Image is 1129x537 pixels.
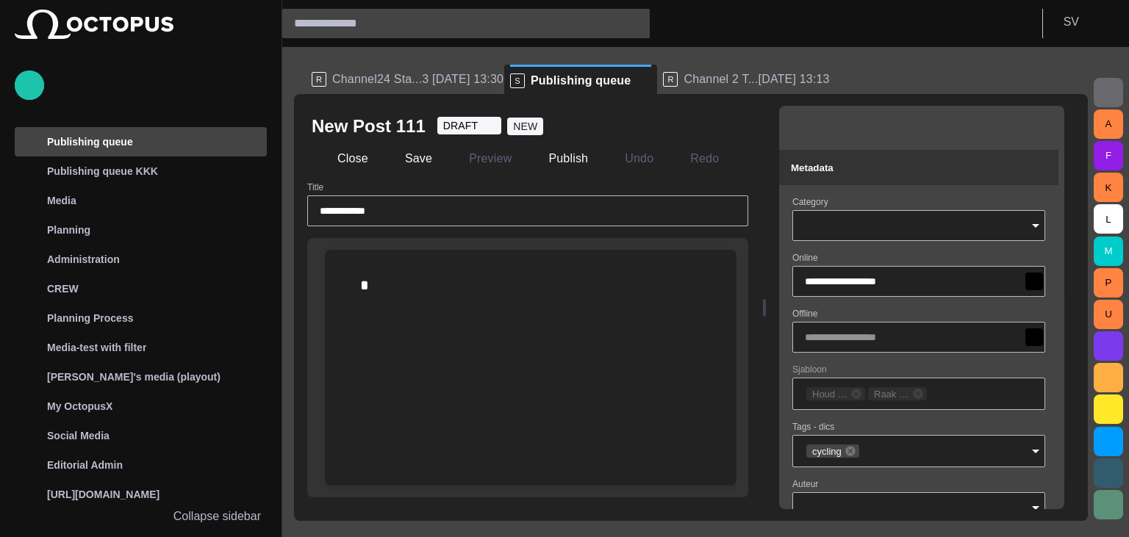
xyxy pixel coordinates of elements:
button: DRAFT [437,117,502,134]
button: A [1094,109,1123,139]
p: Publishing queue [47,134,133,149]
button: L [1094,204,1123,234]
label: Category [792,196,828,209]
button: Open [1025,497,1046,518]
div: cycling [806,444,859,458]
p: R [312,72,326,87]
span: Channel 2 T...[DATE] 13:13 [684,72,829,87]
p: R [663,72,678,87]
label: Title [307,181,323,194]
button: F [1094,141,1123,170]
p: Planning [47,223,90,237]
button: P [1094,268,1123,298]
button: Metadata [779,150,1058,185]
p: [PERSON_NAME]'s media (playout) [47,370,221,384]
span: Metadata [791,162,834,173]
label: Online [792,252,818,264]
img: Octopus News Room [15,10,173,39]
div: [PERSON_NAME]'s media (playout) [15,362,267,392]
p: [URL][DOMAIN_NAME] [47,487,160,502]
p: Social Media [47,428,110,443]
button: SV [1052,9,1120,35]
span: DRAFT [443,118,479,133]
label: Offline [792,308,817,320]
button: Open [1025,441,1046,461]
p: Media-test with filter [47,340,146,355]
span: cycling [806,444,847,459]
div: Publishing queue [15,127,267,156]
div: SPublishing queue [504,65,657,94]
button: Publish [523,145,593,172]
p: S [510,73,525,88]
button: Close [312,145,373,172]
button: K [1094,173,1123,202]
span: Publishing queue [531,73,631,88]
button: Collapse sidebar [15,502,267,531]
p: Media [47,193,76,208]
h2: New Post 111 [312,115,426,138]
button: Open [1025,215,1046,236]
p: Planning Process [47,311,133,325]
label: Sjabloon [792,364,827,376]
p: CREW [47,281,79,296]
div: CREW [15,274,267,303]
span: Channel24 Sta...3 [DATE] 13:30 [332,72,503,87]
label: Tags - dics [792,421,834,433]
p: Editorial Admin [47,458,123,472]
div: RChannel 2 T...[DATE] 13:13 [657,65,856,94]
div: [URL][DOMAIN_NAME] [15,480,267,509]
button: Save [379,145,437,172]
label: Auteur [792,478,818,491]
p: Administration [47,252,120,267]
div: Media [15,186,267,215]
p: Collapse sidebar [173,508,261,525]
p: S V [1064,13,1079,31]
div: Media-test with filter [15,333,267,362]
p: My OctopusX [47,399,112,414]
button: U [1094,300,1123,329]
span: NEW [513,119,537,134]
button: M [1094,237,1123,266]
p: Publishing queue KKK [47,164,158,179]
div: RChannel24 Sta...3 [DATE] 13:30 [306,65,504,94]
